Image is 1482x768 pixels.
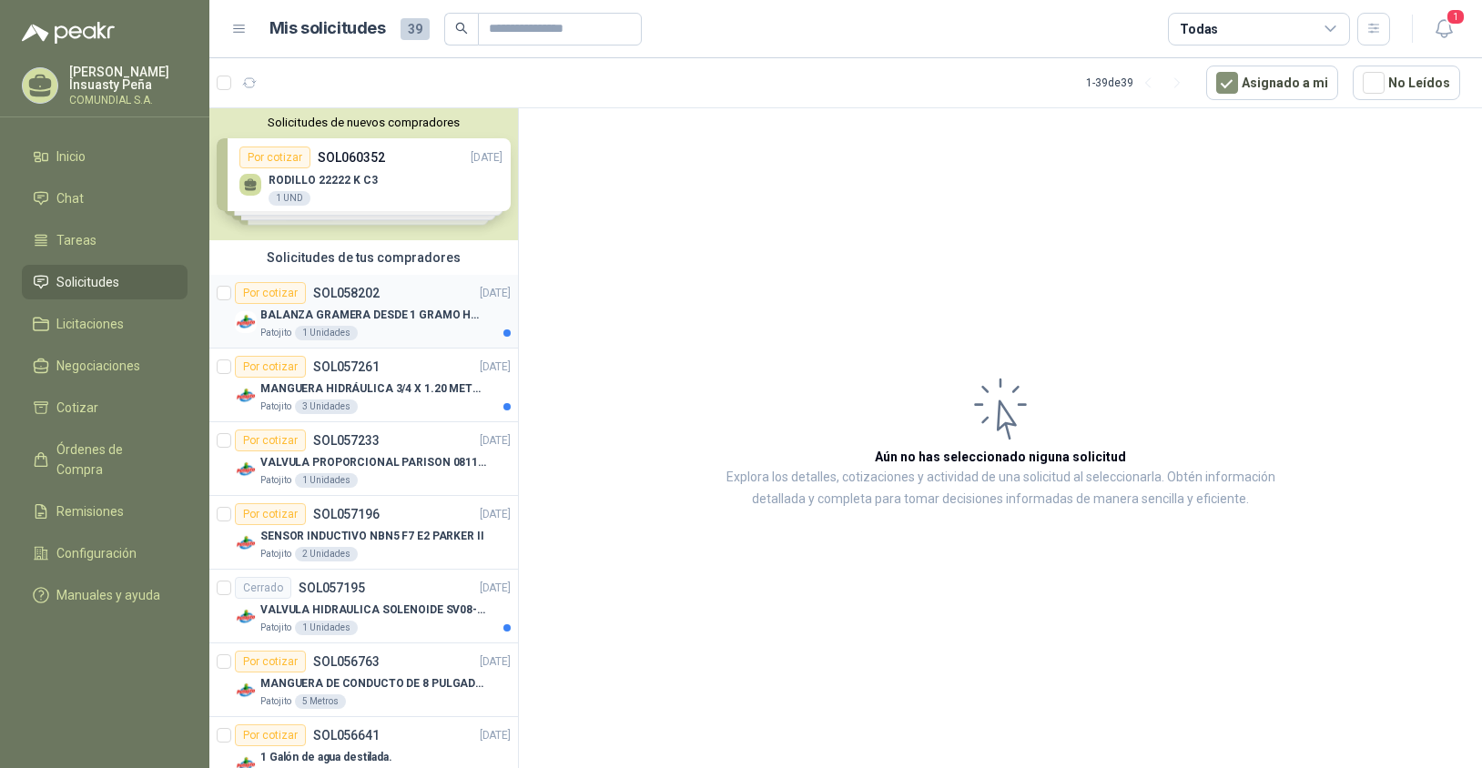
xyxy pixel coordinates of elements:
[260,380,487,398] p: MANGUERA HIDRÁULICA 3/4 X 1.20 METROS DE LONGITUD HR-HR-ACOPLADA
[1180,19,1218,39] div: Todas
[480,580,511,597] p: [DATE]
[260,621,291,635] p: Patojito
[235,311,257,333] img: Company Logo
[260,694,291,709] p: Patojito
[209,570,518,643] a: CerradoSOL057195[DATE] Company LogoVALVULA HIDRAULICA SOLENOIDE SV08-20 REF : SV08-3B-N-24DC-DG N...
[295,547,358,561] div: 2 Unidades
[260,749,392,766] p: 1 Galón de agua destilada.
[313,729,380,742] p: SOL056641
[235,282,306,304] div: Por cotizar
[875,447,1126,467] h3: Aún no has seleccionado niguna solicitud
[217,116,511,129] button: Solicitudes de nuevos compradores
[235,356,306,378] div: Por cotizar
[260,307,487,324] p: BALANZA GRAMERA DESDE 1 GRAMO HASTA 5 GRAMOS
[313,287,380,299] p: SOL058202
[295,621,358,635] div: 1 Unidades
[295,399,358,414] div: 3 Unidades
[480,506,511,523] p: [DATE]
[209,275,518,349] a: Por cotizarSOL058202[DATE] Company LogoBALANZA GRAMERA DESDE 1 GRAMO HASTA 5 GRAMOSPatojito1 Unid...
[260,454,487,471] p: VALVULA PROPORCIONAL PARISON 0811404612 / 4WRPEH6C4 REXROTH
[235,724,306,746] div: Por cotizar
[209,422,518,496] a: Por cotizarSOL057233[DATE] Company LogoVALVULA PROPORCIONAL PARISON 0811404612 / 4WRPEH6C4 REXROT...
[56,585,160,605] span: Manuales y ayuda
[295,326,358,340] div: 1 Unidades
[480,285,511,302] p: [DATE]
[22,349,188,383] a: Negociaciones
[22,494,188,529] a: Remisiones
[235,651,306,672] div: Por cotizar
[56,272,119,292] span: Solicitudes
[69,95,188,106] p: COMUNDIAL S.A.
[22,307,188,341] a: Licitaciones
[260,547,291,561] p: Patojito
[269,15,386,42] h1: Mis solicitudes
[260,326,291,340] p: Patojito
[209,349,518,422] a: Por cotizarSOL057261[DATE] Company LogoMANGUERA HIDRÁULICA 3/4 X 1.20 METROS DE LONGITUD HR-HR-AC...
[235,503,306,525] div: Por cotizar
[313,434,380,447] p: SOL057233
[56,398,98,418] span: Cotizar
[22,578,188,612] a: Manuales y ayuda
[235,532,257,554] img: Company Logo
[209,643,518,717] a: Por cotizarSOL056763[DATE] Company LogoMANGUERA DE CONDUCTO DE 8 PULGADAS DE ALAMBRE DE ACERO PUP...
[480,727,511,744] p: [DATE]
[235,577,291,599] div: Cerrado
[22,139,188,174] a: Inicio
[56,356,140,376] span: Negociaciones
[401,18,430,40] span: 39
[69,66,188,91] p: [PERSON_NAME] Insuasty Peña
[313,360,380,373] p: SOL057261
[480,359,511,376] p: [DATE]
[56,314,124,334] span: Licitaciones
[56,230,96,250] span: Tareas
[22,223,188,258] a: Tareas
[295,694,346,709] div: 5 Metros
[56,543,137,563] span: Configuración
[56,440,170,480] span: Órdenes de Compra
[56,147,86,167] span: Inicio
[480,432,511,450] p: [DATE]
[209,496,518,570] a: Por cotizarSOL057196[DATE] Company LogoSENSOR INDUCTIVO NBN5 F7 E2 PARKER IIPatojito2 Unidades
[1427,13,1460,45] button: 1
[1446,8,1466,25] span: 1
[235,385,257,407] img: Company Logo
[56,188,84,208] span: Chat
[22,22,115,44] img: Logo peakr
[22,265,188,299] a: Solicitudes
[299,581,365,594] p: SOL057195
[313,655,380,668] p: SOL056763
[260,399,291,414] p: Patojito
[313,508,380,520] p: SOL057196
[1206,66,1338,100] button: Asignado a mi
[260,675,487,692] p: MANGUERA DE CONDUCTO DE 8 PULGADAS DE ALAMBRE DE ACERO PU
[260,528,484,545] p: SENSOR INDUCTIVO NBN5 F7 E2 PARKER II
[209,108,518,240] div: Solicitudes de nuevos compradoresPor cotizarSOL060352[DATE] RODILLO 22222 K C31 UNDPor cotizarSOL...
[480,653,511,671] p: [DATE]
[701,467,1300,510] p: Explora los detalles, cotizaciones y actividad de una solicitud al seleccionarla. Obtén informaci...
[22,181,188,216] a: Chat
[295,473,358,488] div: 1 Unidades
[260,473,291,488] p: Patojito
[260,601,487,619] p: VALVULA HIDRAULICA SOLENOIDE SV08-20 REF : SV08-3B-N-24DC-DG NORMALMENTE CERRADA
[22,390,188,425] a: Cotizar
[56,501,124,521] span: Remisiones
[22,432,188,487] a: Órdenes de Compra
[209,240,518,275] div: Solicitudes de tus compradores
[235,606,257,628] img: Company Logo
[1353,66,1460,100] button: No Leídos
[235,429,306,451] div: Por cotizar
[235,680,257,702] img: Company Logo
[1086,68,1192,97] div: 1 - 39 de 39
[235,459,257,480] img: Company Logo
[455,22,468,35] span: search
[22,536,188,571] a: Configuración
